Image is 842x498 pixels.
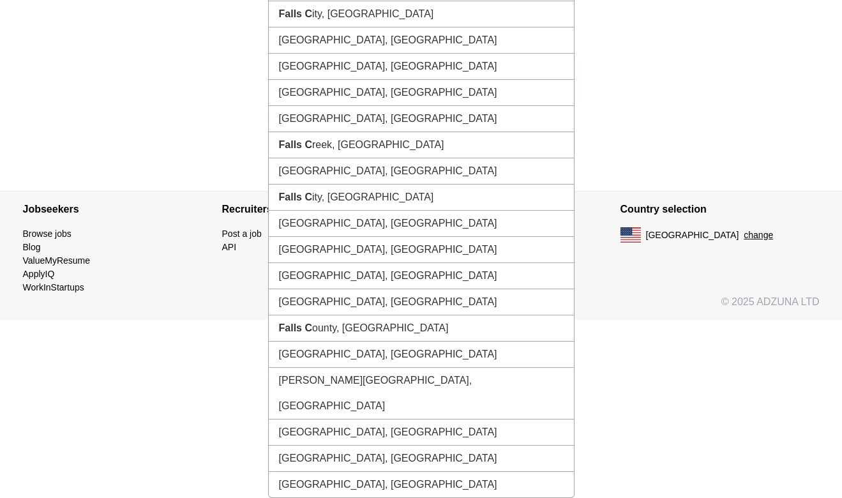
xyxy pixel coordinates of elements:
[269,158,574,185] li: [GEOGRAPHIC_DATA], [GEOGRAPHIC_DATA]
[13,294,830,320] div: © 2025 ADZUNA LTD
[620,227,641,243] img: US flag
[269,27,574,54] li: [GEOGRAPHIC_DATA], [GEOGRAPHIC_DATA]
[269,263,574,289] li: [GEOGRAPHIC_DATA], [GEOGRAPHIC_DATA]
[23,255,91,266] a: ValueMyResume
[269,315,574,342] li: ounty, [GEOGRAPHIC_DATA]
[269,185,574,211] li: ity, [GEOGRAPHIC_DATA]
[222,242,237,252] a: API
[23,269,55,279] a: ApplyIQ
[23,229,71,239] a: Browse jobs
[279,8,312,19] strong: Falls C
[269,342,574,368] li: [GEOGRAPHIC_DATA], [GEOGRAPHIC_DATA]
[269,1,574,27] li: ity, [GEOGRAPHIC_DATA]
[269,289,574,315] li: [GEOGRAPHIC_DATA], [GEOGRAPHIC_DATA]
[23,282,84,292] a: WorkInStartups
[269,132,574,158] li: reek, [GEOGRAPHIC_DATA]
[279,139,312,150] strong: Falls C
[646,229,739,242] span: [GEOGRAPHIC_DATA]
[269,54,574,80] li: [GEOGRAPHIC_DATA], [GEOGRAPHIC_DATA]
[269,80,574,106] li: [GEOGRAPHIC_DATA], [GEOGRAPHIC_DATA]
[279,322,312,333] strong: Falls C
[279,192,312,202] strong: Falls C
[269,419,574,446] li: [GEOGRAPHIC_DATA], [GEOGRAPHIC_DATA]
[222,229,262,239] a: Post a job
[269,446,574,472] li: [GEOGRAPHIC_DATA], [GEOGRAPHIC_DATA]
[269,211,574,237] li: [GEOGRAPHIC_DATA], [GEOGRAPHIC_DATA]
[620,192,820,227] h4: Country selection
[269,472,574,497] li: [GEOGRAPHIC_DATA], [GEOGRAPHIC_DATA]
[269,368,574,419] li: [PERSON_NAME][GEOGRAPHIC_DATA], [GEOGRAPHIC_DATA]
[269,106,574,132] li: [GEOGRAPHIC_DATA], [GEOGRAPHIC_DATA]
[744,229,773,242] button: change
[269,237,574,263] li: [GEOGRAPHIC_DATA], [GEOGRAPHIC_DATA]
[23,242,41,252] a: Blog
